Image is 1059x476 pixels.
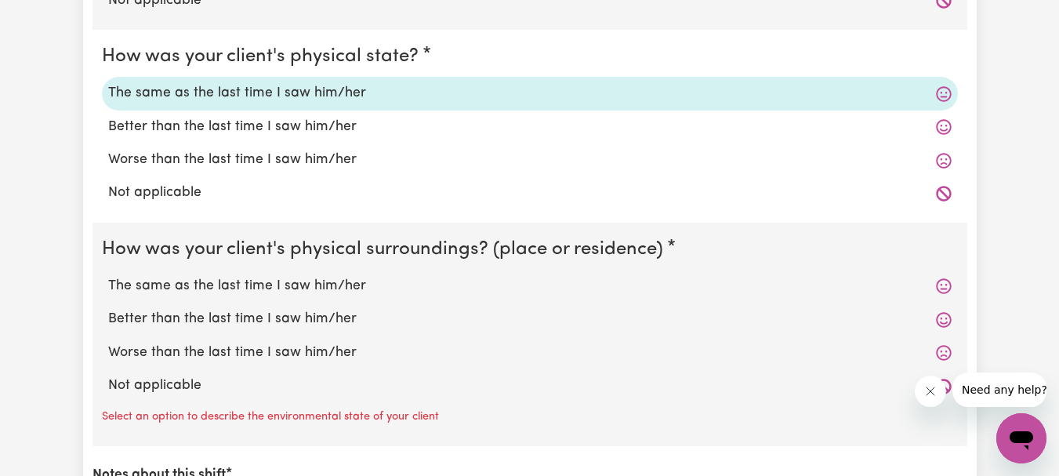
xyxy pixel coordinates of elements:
[108,343,952,363] label: Worse than the last time I saw him/her
[9,11,95,24] span: Need any help?
[108,150,952,170] label: Worse than the last time I saw him/her
[102,42,425,71] legend: How was your client's physical state?
[102,409,439,426] p: Select an option to describe the environmental state of your client
[108,183,952,203] label: Not applicable
[108,376,952,396] label: Not applicable
[108,276,952,296] label: The same as the last time I saw him/her
[915,376,946,407] iframe: Close message
[108,83,952,104] label: The same as the last time I saw him/her
[952,372,1046,407] iframe: Message from company
[108,117,952,137] label: Better than the last time I saw him/her
[108,309,952,329] label: Better than the last time I saw him/her
[996,413,1046,463] iframe: Button to launch messaging window
[102,235,669,263] legend: How was your client's physical surroundings? (place or residence)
